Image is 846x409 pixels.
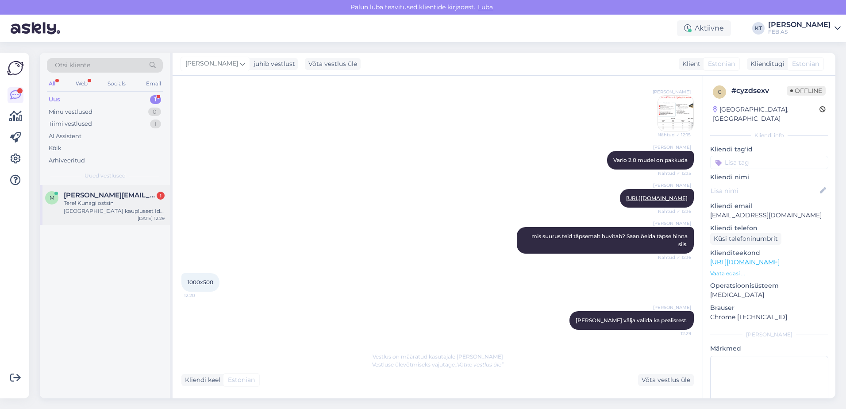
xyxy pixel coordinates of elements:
img: Attachment [658,96,693,131]
span: 1000x500 [188,279,213,286]
a: [PERSON_NAME]FEB AS [768,21,841,35]
div: juhib vestlust [250,59,295,69]
p: Vaata edasi ... [710,270,828,278]
div: Web [74,78,89,89]
a: [URL][DOMAIN_NAME] [710,258,780,266]
span: [PERSON_NAME] [653,220,691,227]
span: Offline [787,86,826,96]
div: 1 [150,95,161,104]
div: 1 [150,120,161,128]
span: [PERSON_NAME] [185,59,238,69]
span: [PERSON_NAME] välja valida ka pealisrest. [576,317,688,324]
span: mis suurus teid täpsemalt huvitab? Saan öelda täpse hinna siis. [531,233,689,247]
div: Tiimi vestlused [49,120,92,128]
div: Socials [106,78,127,89]
span: c [718,89,722,95]
div: Uus [49,95,60,104]
div: All [47,78,57,89]
span: Luba [475,3,496,11]
div: [DATE] 12:29 [138,215,165,222]
div: [GEOGRAPHIC_DATA], [GEOGRAPHIC_DATA] [713,105,819,123]
span: Nähtud ✓ 12:16 [658,254,691,261]
p: [EMAIL_ADDRESS][DOMAIN_NAME] [710,211,828,220]
div: 0 [148,108,161,116]
div: Klient [679,59,700,69]
span: m [50,194,54,201]
p: Klienditeekond [710,248,828,258]
a: [URL][DOMAIN_NAME] [626,195,688,201]
div: Aktiivne [677,20,731,36]
div: Arhiveeritud [49,156,85,165]
span: monika.parnamets@mail.ee [64,191,156,199]
div: Kliendi keel [181,375,220,385]
p: Kliendi nimi [710,173,828,182]
span: Uued vestlused [85,172,126,180]
div: [PERSON_NAME] [710,331,828,339]
span: Estonian [708,59,735,69]
p: Brauser [710,303,828,313]
span: Nähtud ✓ 12:16 [658,208,691,215]
span: Vestlus on määratud kasutajale [PERSON_NAME] [373,353,503,360]
div: # cyzdsexv [731,85,787,96]
p: Kliendi tag'id [710,145,828,154]
span: 12:20 [184,292,217,299]
input: Lisa tag [710,156,828,169]
span: Vario 2.0 mudel on pakkuda [613,157,688,163]
div: Võta vestlus üle [638,374,694,386]
span: [PERSON_NAME] [653,89,691,95]
span: Nähtud ✓ 12:15 [658,131,691,138]
div: Minu vestlused [49,108,92,116]
span: Estonian [228,375,255,385]
span: [PERSON_NAME] [653,182,691,189]
p: [MEDICAL_DATA] [710,290,828,300]
span: 12:29 [658,330,691,337]
span: Vestluse ülevõtmiseks vajutage [372,361,504,368]
span: Nähtud ✓ 12:15 [658,170,691,177]
div: Kliendi info [710,131,828,139]
div: Klienditugi [747,59,784,69]
div: Võta vestlus üle [305,58,361,70]
p: Kliendi email [710,201,828,211]
p: Chrome [TECHNICAL_ID] [710,313,828,322]
span: Estonian [792,59,819,69]
p: Märkmed [710,344,828,353]
input: Lisa nimi [711,186,818,196]
span: [PERSON_NAME] [653,304,691,311]
div: FEB AS [768,28,831,35]
span: Otsi kliente [55,61,90,70]
p: Operatsioonisüsteem [710,281,828,290]
div: KT [752,22,765,35]
span: [PERSON_NAME] [653,144,691,150]
img: Askly Logo [7,60,24,77]
div: [PERSON_NAME] [768,21,831,28]
div: Tere! Kunagi ostsin [GEOGRAPHIC_DATA] kauplusest Ido [PERSON_NAME]. Kahjuks [PERSON_NAME] mudelit... [64,199,165,215]
div: Kõik [49,144,62,153]
p: Kliendi telefon [710,224,828,233]
div: Küsi telefoninumbrit [710,233,781,245]
i: „Võtke vestlus üle” [455,361,504,368]
div: 1 [157,192,165,200]
div: Email [144,78,163,89]
div: AI Assistent [49,132,81,141]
